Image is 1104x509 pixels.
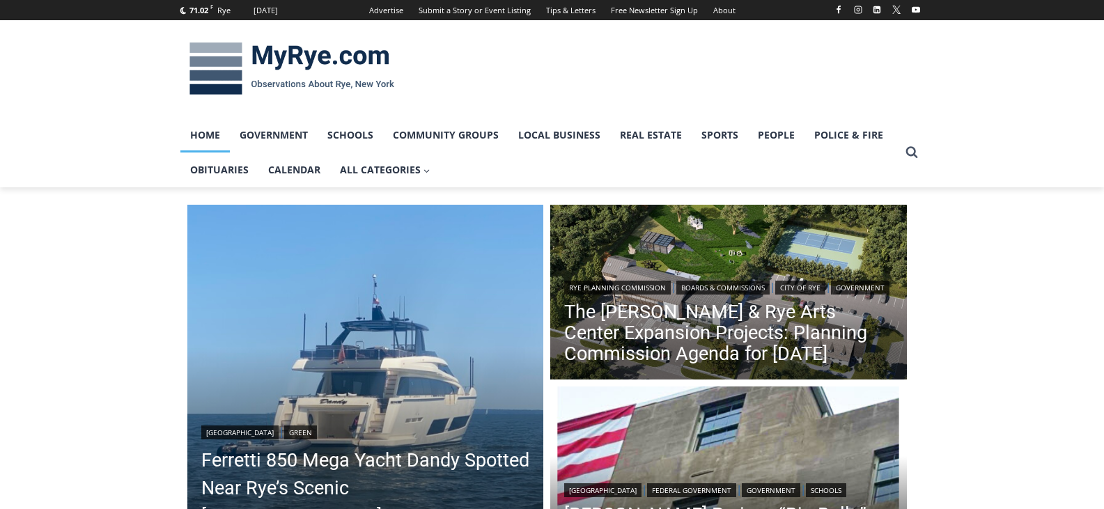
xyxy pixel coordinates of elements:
a: Read More The Osborn & Rye Arts Center Expansion Projects: Planning Commission Agenda for Tuesday... [550,205,907,383]
a: Government [230,118,318,152]
a: All Categories [330,152,440,187]
a: People [748,118,804,152]
a: Green [284,425,317,439]
a: Real Estate [610,118,692,152]
span: F [210,3,213,10]
nav: Primary Navigation [180,118,899,188]
span: 71.02 [189,5,208,15]
a: The [PERSON_NAME] & Rye Arts Center Expansion Projects: Planning Commission Agenda for [DATE] [564,302,893,364]
img: (PHOTO: The Rye Arts Center has developed a conceptual plan and renderings for the development of... [550,205,907,383]
a: Rye Planning Commission [564,281,671,295]
a: Government [742,483,800,497]
a: Facebook [830,1,847,18]
a: Schools [318,118,383,152]
div: | | | [564,278,893,295]
a: [GEOGRAPHIC_DATA] [564,483,642,497]
a: [GEOGRAPHIC_DATA] [201,425,279,439]
a: Federal Government [647,483,736,497]
div: | | | [564,480,893,497]
div: Rye [217,4,231,17]
a: Home [180,118,230,152]
button: View Search Form [899,140,924,165]
a: YouTube [908,1,924,18]
a: Community Groups [383,118,508,152]
a: Local Business [508,118,610,152]
a: Obituaries [180,152,258,187]
a: Linkedin [869,1,885,18]
div: [DATE] [254,4,278,17]
a: Calendar [258,152,330,187]
img: MyRye.com [180,33,403,105]
a: Instagram [850,1,866,18]
a: X [888,1,905,18]
a: Sports [692,118,748,152]
a: Boards & Commissions [676,281,770,295]
span: All Categories [340,162,430,178]
a: City of Rye [775,281,825,295]
a: Police & Fire [804,118,893,152]
a: Schools [806,483,846,497]
a: Government [831,281,889,295]
div: | [201,423,530,439]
